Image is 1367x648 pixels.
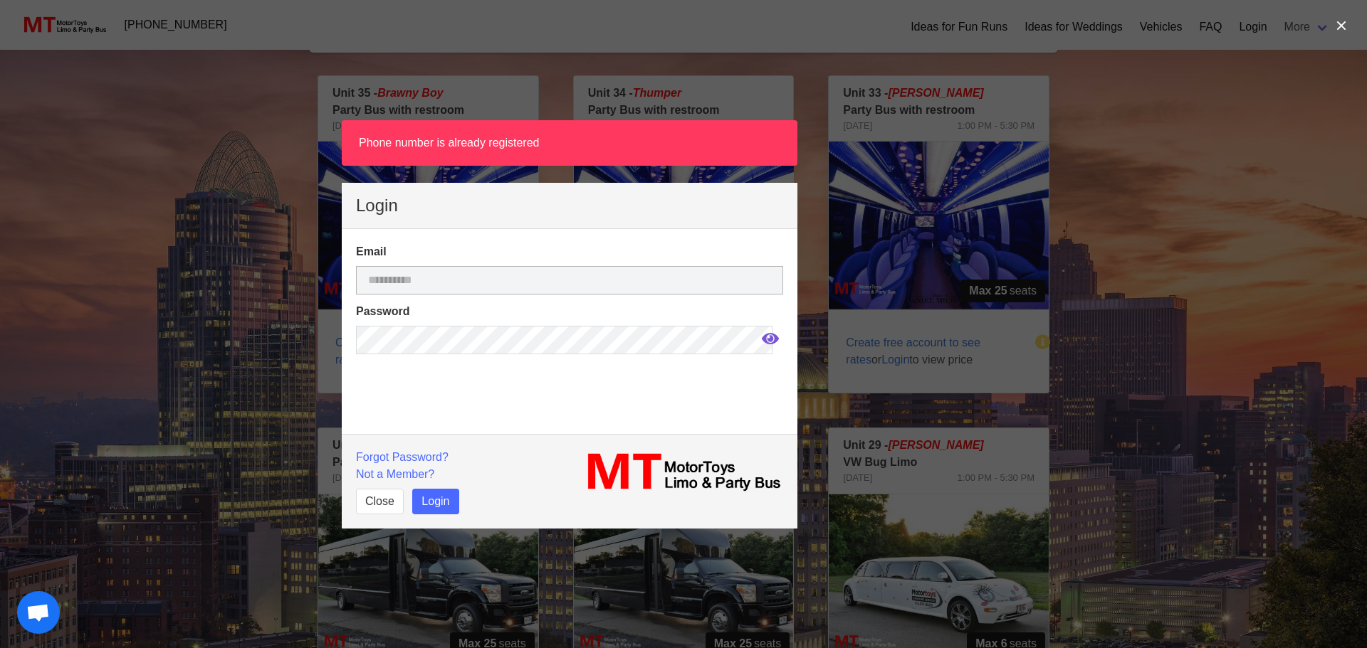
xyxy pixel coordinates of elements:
iframe: reCAPTCHA [356,363,572,469]
article: Phone number is already registered [342,120,797,166]
p: Login [356,197,783,214]
a: Not a Member? [356,468,434,480]
img: MT_logo_name.png [578,449,783,496]
label: Password [356,303,783,320]
a: Open chat [17,591,60,634]
label: Email [356,243,783,260]
button: Login [412,489,459,514]
button: Close [356,489,404,514]
a: Forgot Password? [356,451,449,463]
